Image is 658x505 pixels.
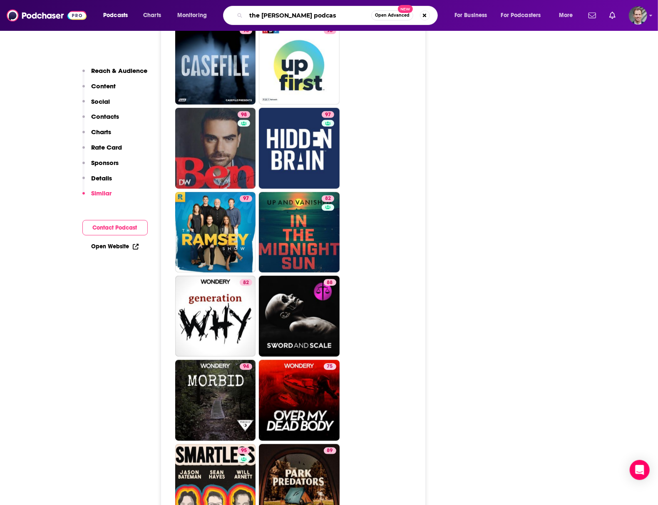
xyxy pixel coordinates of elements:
[322,195,334,202] a: 82
[324,27,336,34] a: 96
[327,362,333,371] span: 75
[325,195,331,203] span: 82
[324,279,336,286] a: 88
[243,362,249,371] span: 94
[175,24,256,105] a: 96
[240,195,252,202] a: 97
[375,13,410,17] span: Open Advanced
[324,447,336,454] a: 89
[327,447,333,455] span: 89
[325,111,331,119] span: 97
[82,159,119,174] button: Sponsors
[82,174,112,190] button: Details
[103,10,128,21] span: Podcasts
[241,111,247,119] span: 98
[259,276,340,357] a: 88
[177,10,207,21] span: Monitoring
[454,10,487,21] span: For Business
[371,10,413,20] button: Open AdvancedNew
[606,8,619,22] a: Show notifications dropdown
[92,82,116,90] p: Content
[175,276,256,357] a: 82
[175,192,256,273] a: 97
[92,243,139,250] a: Open Website
[629,6,647,25] span: Logged in as kwerderman
[82,220,148,235] button: Contact Podcast
[243,195,249,203] span: 97
[92,112,119,120] p: Contacts
[92,174,112,182] p: Details
[240,27,252,34] a: 96
[82,82,116,97] button: Content
[449,9,498,22] button: open menu
[92,128,112,136] p: Charts
[92,143,122,151] p: Rate Card
[143,10,161,21] span: Charts
[259,24,340,105] a: 96
[559,10,573,21] span: More
[241,447,247,455] span: 95
[82,143,122,159] button: Rate Card
[327,279,333,287] span: 88
[82,97,110,113] button: Social
[7,7,87,23] img: Podchaser - Follow, Share and Rate Podcasts
[82,67,148,82] button: Reach & Audience
[496,9,553,22] button: open menu
[238,111,250,118] a: 98
[259,192,340,273] a: 82
[82,112,119,128] button: Contacts
[175,108,256,189] a: 98
[243,279,249,287] span: 82
[322,111,334,118] a: 97
[246,9,371,22] input: Search podcasts, credits, & more...
[92,159,119,167] p: Sponsors
[97,9,139,22] button: open menu
[238,447,250,454] a: 95
[585,8,599,22] a: Show notifications dropdown
[629,6,647,25] button: Show profile menu
[138,9,166,22] a: Charts
[92,67,148,75] p: Reach & Audience
[629,6,647,25] img: User Profile
[259,108,340,189] a: 97
[82,128,112,143] button: Charts
[175,360,256,441] a: 94
[82,189,112,205] button: Similar
[501,10,541,21] span: For Podcasters
[240,279,252,286] a: 82
[231,6,446,25] div: Search podcasts, credits, & more...
[398,5,413,13] span: New
[171,9,218,22] button: open menu
[240,363,252,370] a: 94
[259,360,340,441] a: 75
[553,9,584,22] button: open menu
[324,363,336,370] a: 75
[92,97,110,105] p: Social
[92,189,112,197] p: Similar
[630,460,650,480] div: Open Intercom Messenger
